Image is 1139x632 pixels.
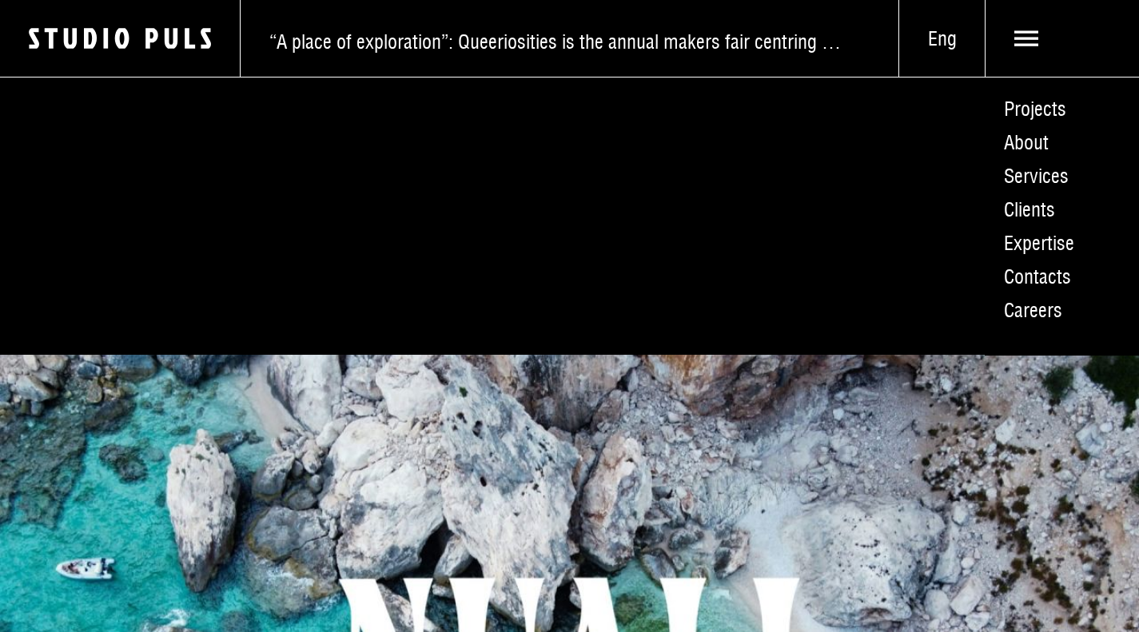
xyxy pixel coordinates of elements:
[985,125,1139,159] a: About
[985,193,1139,226] a: Clients
[269,30,842,54] span: “A place of exploration”: Queeriosities is the annual makers fair centring [DEMOGRAPHIC_DATA] art
[985,293,1139,327] a: Careers
[985,92,1139,125] a: Projects
[899,26,985,50] span: Eng
[985,159,1139,193] a: Services
[985,226,1139,260] a: Expertise
[985,260,1139,293] a: Contacts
